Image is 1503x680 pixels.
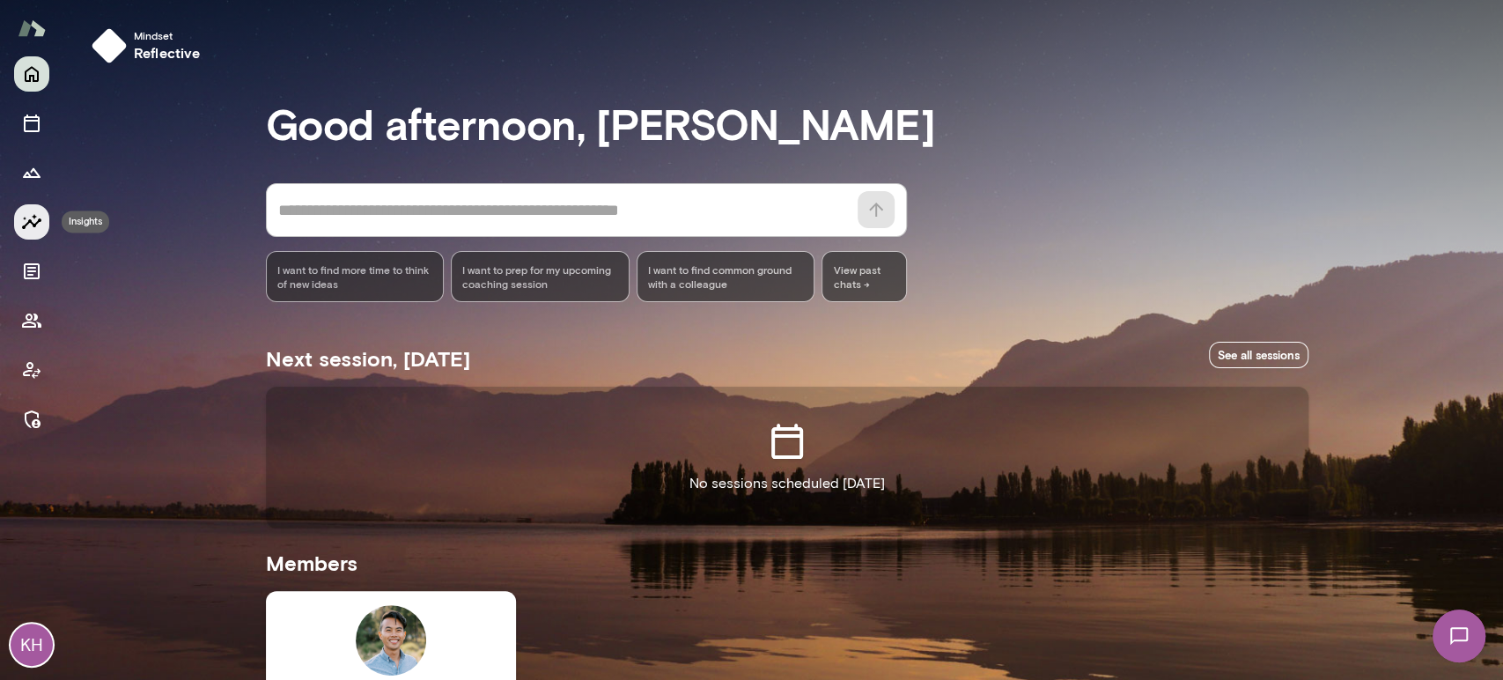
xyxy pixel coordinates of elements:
[266,549,1308,577] h5: Members
[1209,342,1308,369] a: See all sessions
[134,28,201,42] span: Mindset
[14,303,49,338] button: Members
[277,262,433,291] span: I want to find more time to think of new ideas
[134,42,201,63] h6: reflective
[18,11,46,45] img: Mento
[92,28,127,63] img: mindset
[648,262,804,291] span: I want to find common ground with a colleague
[266,344,470,373] h5: Next session, [DATE]
[85,21,215,70] button: Mindsetreflective
[356,605,426,676] img: Alex Yu
[462,262,618,291] span: I want to prep for my upcoming coaching session
[14,56,49,92] button: Home
[266,99,1308,148] h3: Good afternoon, [PERSON_NAME]
[62,211,109,233] div: Insights
[451,251,630,302] div: I want to prep for my upcoming coaching session
[14,204,49,240] button: Insights
[821,251,906,302] span: View past chats ->
[266,251,445,302] div: I want to find more time to think of new ideas
[637,251,815,302] div: I want to find common ground with a colleague
[14,155,49,190] button: Growth Plan
[14,402,49,437] button: Manage
[689,473,885,494] p: No sessions scheduled [DATE]
[14,106,49,141] button: Sessions
[14,352,49,388] button: Client app
[11,624,53,666] div: KH
[14,254,49,289] button: Documents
